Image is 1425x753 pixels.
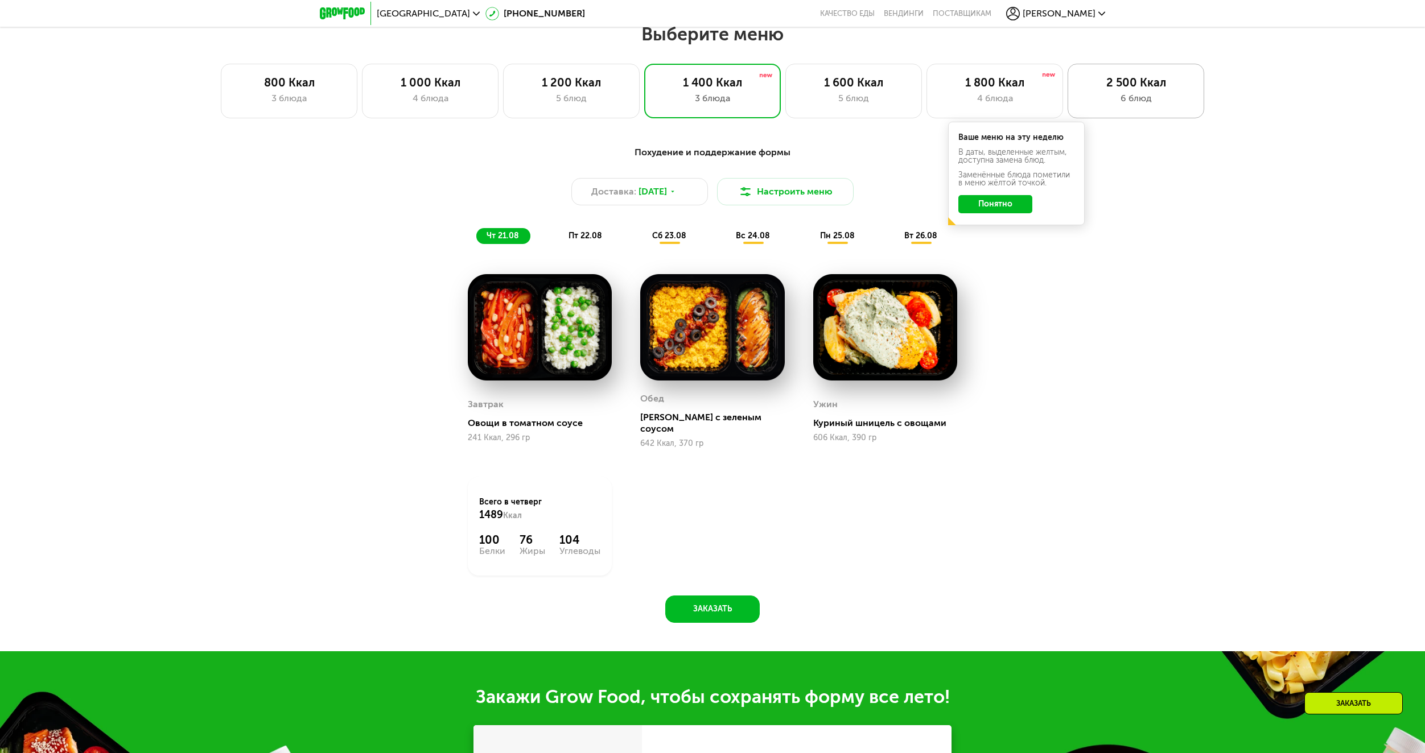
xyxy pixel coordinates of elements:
div: 4 блюда [374,92,487,105]
div: Всего в четверг [479,497,600,522]
a: Качество еды [820,9,875,18]
div: Ужин [813,396,838,413]
span: Ккал [503,511,522,520]
div: Белки [479,547,505,556]
div: Похудение и поддержание формы [376,146,1049,160]
div: 3 блюда [233,92,345,105]
div: Завтрак [468,396,504,413]
div: Жиры [520,547,545,556]
span: чт 21.08 [487,231,519,241]
span: вс 24.08 [736,231,770,241]
div: 2 500 Ккал [1080,76,1192,89]
div: Заменённые блюда пометили в меню жёлтой точкой. [958,171,1074,187]
div: 3 блюда [656,92,769,105]
div: 76 [520,533,545,547]
div: 5 блюд [797,92,910,105]
div: 800 Ккал [233,76,345,89]
div: В даты, выделенные желтым, доступна замена блюд. [958,148,1074,164]
button: Заказать [665,595,760,623]
div: Углеводы [559,547,600,556]
span: Доставка: [591,185,636,198]
div: Ваше меню на эту неделю [958,134,1074,142]
div: Куриный шницель с овощами [813,417,966,429]
span: вт 26.08 [904,231,937,241]
h2: Выберите меню [36,23,1389,45]
div: Овощи в томатном соусе [468,417,621,429]
div: 241 Ккал, 296 гр [468,433,612,442]
div: 642 Ккал, 370 гр [640,439,784,448]
div: 6 блюд [1080,92,1192,105]
span: [GEOGRAPHIC_DATA] [377,9,470,18]
div: 1 600 Ккал [797,76,910,89]
div: 1 800 Ккал [938,76,1051,89]
div: поставщикам [933,9,991,18]
a: Вендинги [884,9,924,18]
div: [PERSON_NAME] с зеленым соусом [640,412,793,435]
div: 1 400 Ккал [656,76,769,89]
span: сб 23.08 [652,231,686,241]
span: пн 25.08 [820,231,855,241]
span: [PERSON_NAME] [1023,9,1095,18]
span: [DATE] [639,185,667,198]
span: пт 22.08 [569,231,602,241]
span: 1489 [479,508,503,521]
div: 1 000 Ккал [374,76,487,89]
div: 606 Ккал, 390 гр [813,433,957,442]
div: 100 [479,533,505,547]
div: Обед [640,390,664,407]
button: Настроить меню [717,178,854,205]
div: 104 [559,533,600,547]
div: 1 200 Ккал [515,76,628,89]
button: Понятно [958,195,1032,213]
div: Заказать [1304,692,1403,714]
a: [PHONE_NUMBER] [485,7,585,20]
div: 4 блюда [938,92,1051,105]
div: 5 блюд [515,92,628,105]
